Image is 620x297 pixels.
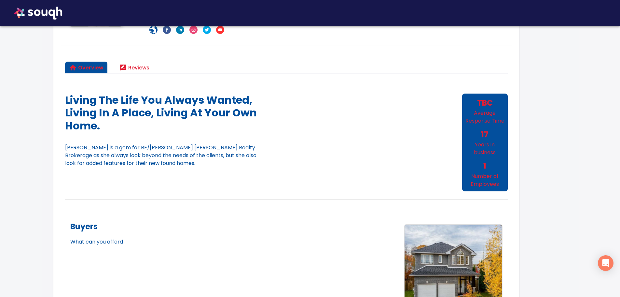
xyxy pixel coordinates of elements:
[216,26,224,34] a: youtube
[464,97,506,109] h6: TBC
[163,26,171,34] a: facebook
[65,144,262,167] p: [PERSON_NAME] is a gem for RE/[PERSON_NAME] [PERSON_NAME] Realty Brokerage as she always look bey...
[464,109,506,125] p: Calculated by Souqh
[203,26,211,34] a: twitter
[176,26,184,34] a: linkedin
[464,128,506,141] h6: 17
[119,63,149,72] span: Reviews
[464,160,506,172] h6: 1
[70,238,281,246] p: What can you afford
[65,94,262,132] h4: Living The Life You Always Wanted, Living In A Place, Living At Your Own Home.
[70,220,281,233] h6: Buyers
[69,63,103,72] span: Overview
[189,26,198,34] a: instagram
[464,172,506,188] p: Number of Employees
[598,255,613,271] div: Open Intercom Messenger
[464,141,506,156] p: Years in business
